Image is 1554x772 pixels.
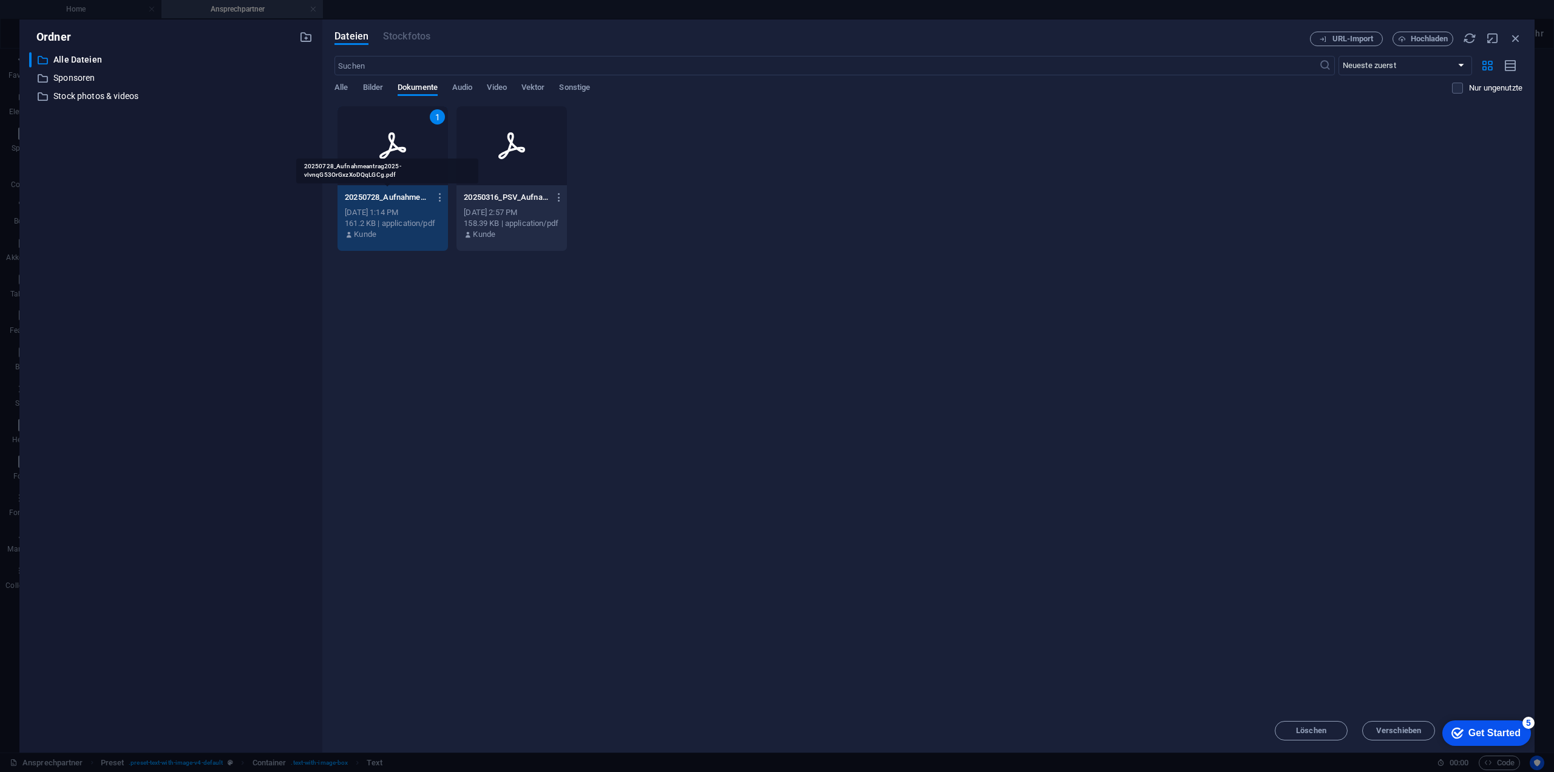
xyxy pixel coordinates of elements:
i: Schließen [1509,32,1522,45]
input: Suchen [334,56,1318,75]
span: Sonstige [559,80,590,97]
i: Neu laden [1463,32,1476,45]
span: Verschieben [1376,727,1421,734]
div: 1 [430,109,445,125]
div: 158.39 KB | application/pdf [464,218,560,229]
span: Video [487,80,506,97]
div: Sponsoren [29,70,313,86]
i: Minimieren [1486,32,1499,45]
div: 161.2 KB | application/pdf [345,218,441,229]
span: Bilder [363,80,384,97]
span: Audio [452,80,472,97]
div: [DATE] 2:57 PM [464,207,560,218]
p: 20250316_PSV_Aufnahmeantrag.pdf [464,192,549,203]
span: Dateien [334,29,368,44]
div: [DATE] 1:14 PM [345,207,441,218]
button: Löschen [1275,721,1348,740]
span: URL-Import [1332,35,1374,43]
span: Dokumente [398,80,438,97]
p: Alle Dateien [53,53,290,67]
p: Ordner [29,29,71,45]
div: ​ [29,52,32,67]
div: Get Started 5 items remaining, 0% complete [10,6,98,32]
span: Alle [334,80,348,97]
span: Dieser Dateityp wird von diesem Element nicht unterstützt [383,29,430,44]
div: Stock photos & videos [29,89,313,104]
span: Löschen [1296,727,1326,734]
p: Kunde [354,229,376,240]
button: Hochladen [1393,32,1453,46]
span: Vektor [521,80,545,97]
p: Zeigt nur Dateien an, die nicht auf der Website verwendet werden. Dateien, die während dieser Sit... [1469,83,1522,94]
button: Verschieben [1362,721,1435,740]
span: Hochladen [1411,35,1448,43]
button: URL-Import [1310,32,1383,46]
div: 5 [90,2,102,15]
p: 20250728_Aufnahmeantrag2025-vIvnqG53OrGxzXoDQqLGCg.pdf [345,192,430,203]
p: Stock photos & videos [53,89,290,103]
p: Sponsoren [53,71,290,85]
div: Get Started [36,13,88,24]
p: Kunde [473,229,495,240]
i: Neuen Ordner erstellen [299,30,313,44]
